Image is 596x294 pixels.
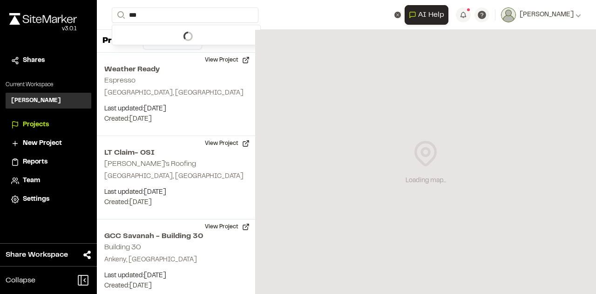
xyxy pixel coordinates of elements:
[23,138,62,149] span: New Project
[405,5,452,25] div: Open AI Assistant
[418,9,444,21] span: AI Help
[23,194,49,205] span: Settings
[23,176,40,186] span: Team
[104,88,248,98] p: [GEOGRAPHIC_DATA], [GEOGRAPHIC_DATA]
[406,176,446,186] div: Loading map...
[11,138,86,149] a: New Project
[9,13,77,25] img: rebrand.png
[23,157,47,167] span: Reports
[6,81,91,89] p: Current Workspace
[104,271,248,281] p: Last updated: [DATE]
[104,231,248,242] h2: GCC Savanah - Building 30
[520,10,574,20] span: [PERSON_NAME]
[104,281,248,291] p: Created: [DATE]
[23,55,45,66] span: Shares
[11,96,61,105] h3: [PERSON_NAME]
[9,25,77,33] div: Oh geez...please don't...
[199,219,255,234] button: View Project
[11,176,86,186] a: Team
[102,35,137,48] p: Projects
[6,275,35,286] span: Collapse
[104,244,141,251] h2: Building 30
[104,161,196,167] h2: [PERSON_NAME]’s Roofing
[6,249,68,260] span: Share Workspace
[11,194,86,205] a: Settings
[104,198,248,208] p: Created: [DATE]
[405,5,448,25] button: Open AI Assistant
[394,12,401,18] button: Clear text
[104,255,248,265] p: Ankeny, [GEOGRAPHIC_DATA]
[104,114,248,124] p: Created: [DATE]
[104,64,248,75] h2: Weather Ready
[501,7,581,22] button: [PERSON_NAME]
[199,53,255,68] button: View Project
[11,120,86,130] a: Projects
[11,55,86,66] a: Shares
[23,120,49,130] span: Projects
[104,77,135,84] h2: Espresso
[104,104,248,114] p: Last updated: [DATE]
[112,7,129,23] button: Search
[104,171,248,182] p: [GEOGRAPHIC_DATA], [GEOGRAPHIC_DATA]
[501,7,516,22] img: User
[199,136,255,151] button: View Project
[104,147,248,158] h2: LT Claim- OSI
[104,187,248,198] p: Last updated: [DATE]
[11,157,86,167] a: Reports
